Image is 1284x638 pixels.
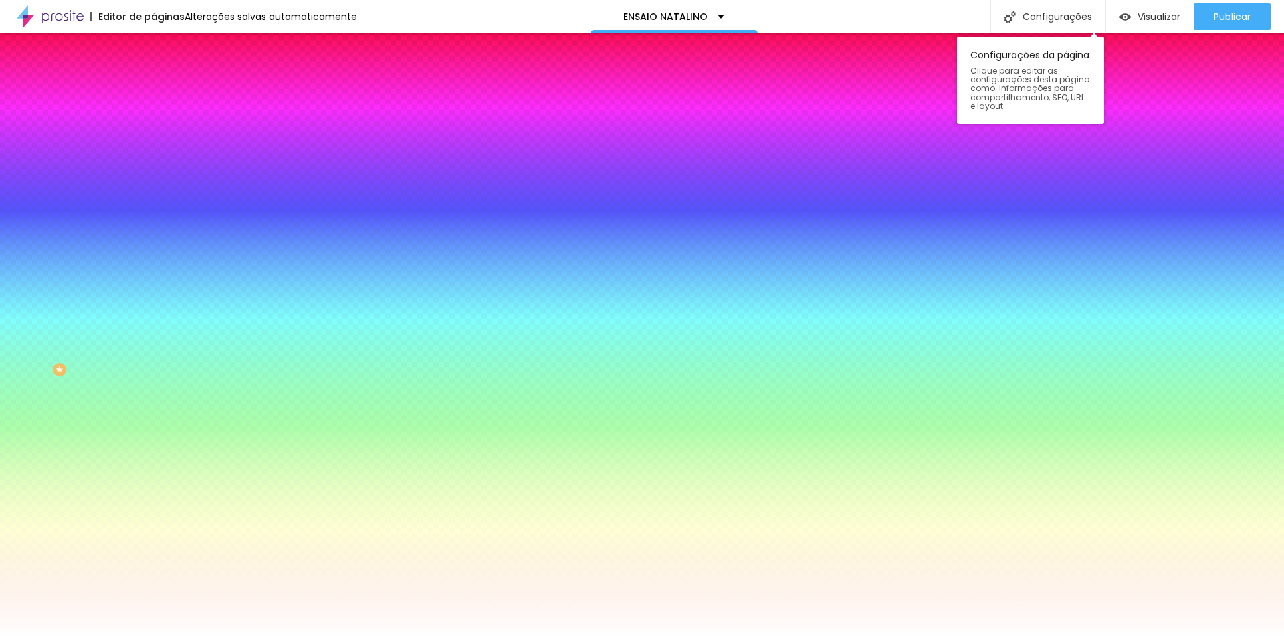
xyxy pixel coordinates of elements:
[970,66,1091,110] span: Clique para editar as configurações desta página como: Informações para compartilhamento, SEO, UR...
[185,12,357,21] div: Alterações salvas automaticamente
[1138,11,1180,22] span: Visualizar
[90,12,185,21] div: Editor de páginas
[1214,11,1251,22] span: Publicar
[1106,3,1194,30] button: Visualizar
[1004,11,1016,23] img: Icone
[1194,3,1271,30] button: Publicar
[623,12,708,21] p: ENSAIO NATALINO
[1119,11,1131,23] img: view-1.svg
[957,37,1104,124] div: Configurações da página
